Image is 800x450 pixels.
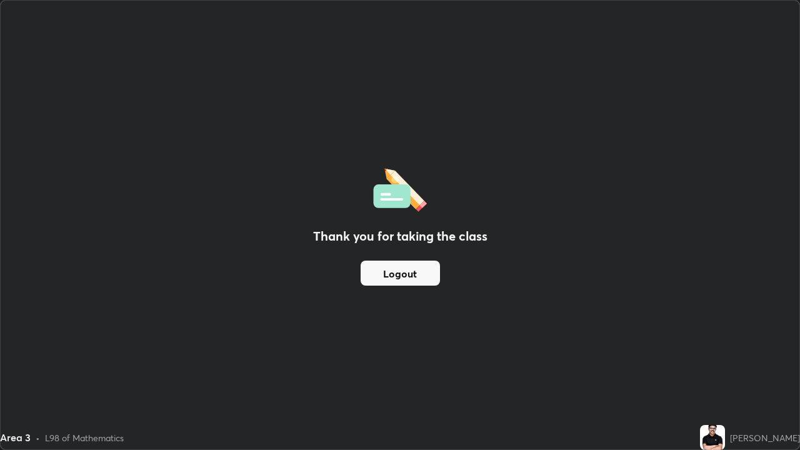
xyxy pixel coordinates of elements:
h2: Thank you for taking the class [313,227,487,246]
div: [PERSON_NAME] [730,431,800,444]
div: • [36,431,40,444]
div: L98 of Mathematics [45,431,124,444]
button: Logout [361,261,440,286]
img: 83de30cf319e457290fb9ba58134f690.jpg [700,425,725,450]
img: offlineFeedback.1438e8b3.svg [373,164,427,212]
